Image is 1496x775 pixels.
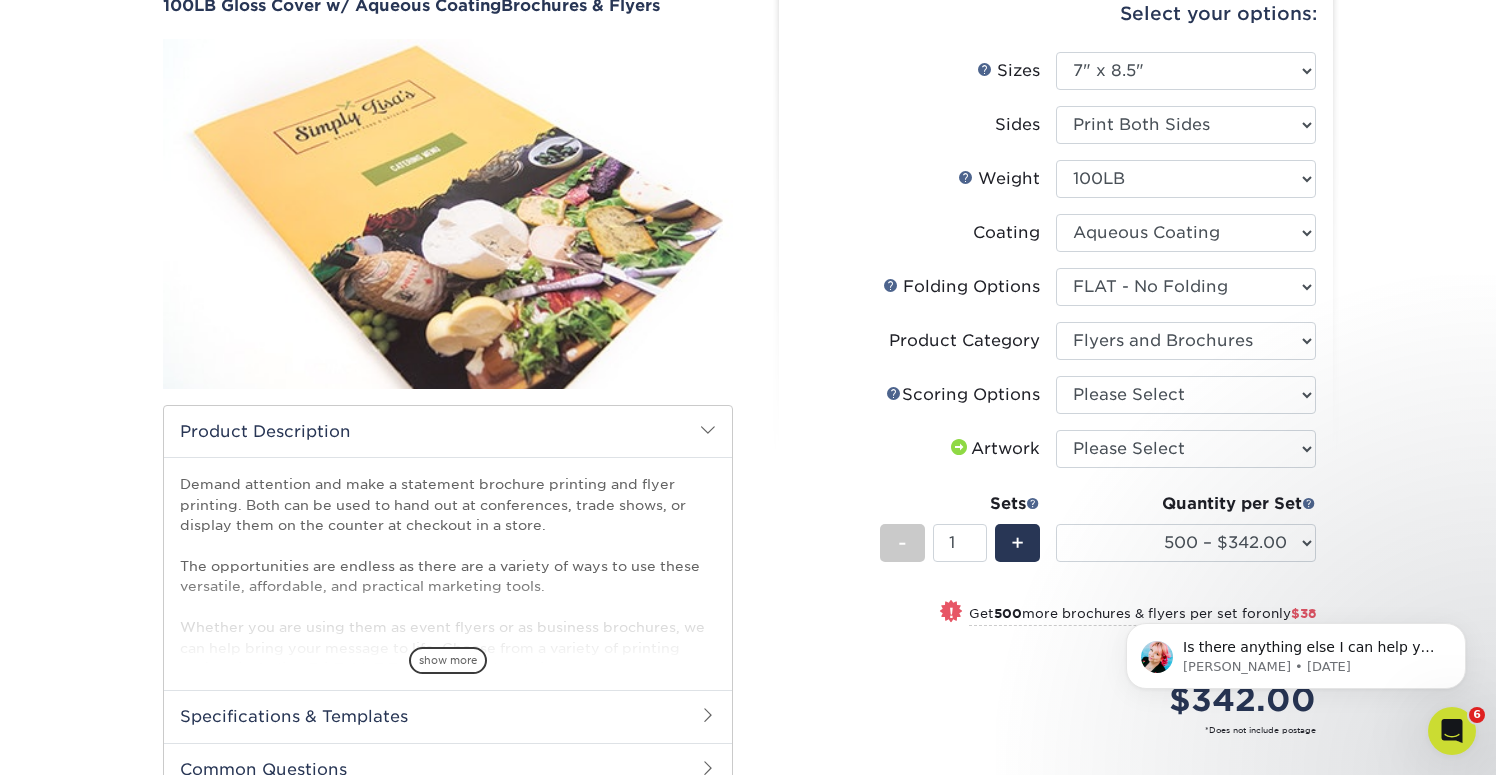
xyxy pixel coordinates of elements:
iframe: Google Customer Reviews [5,714,170,768]
small: Get more brochures & flyers per set for [969,606,1316,626]
h2: Specifications & Templates [164,690,732,742]
span: - [898,528,907,558]
div: Sets [880,492,1040,516]
small: *Does not include postage [811,724,1316,736]
iframe: Intercom notifications message [1096,581,1496,721]
span: 6 [1469,707,1485,723]
div: Coating [973,221,1040,245]
div: Sides [995,113,1040,137]
h2: Product Description [164,406,732,457]
div: Sizes [977,59,1040,83]
span: show more [409,647,487,674]
div: Weight [958,167,1040,191]
div: Quantity per Set [1056,492,1316,516]
div: Folding Options [883,275,1040,299]
div: Product Category [889,329,1040,353]
div: Artwork [947,437,1040,461]
div: Scoring Options [886,383,1040,407]
span: ! [949,602,954,623]
img: 100LB Gloss Cover<br/>w/ Aqueous Coating 01 [163,17,733,411]
span: + [1011,528,1024,558]
strong: 500 [994,606,1022,621]
iframe: Intercom live chat [1428,707,1476,755]
div: $342.00 [1071,676,1316,724]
